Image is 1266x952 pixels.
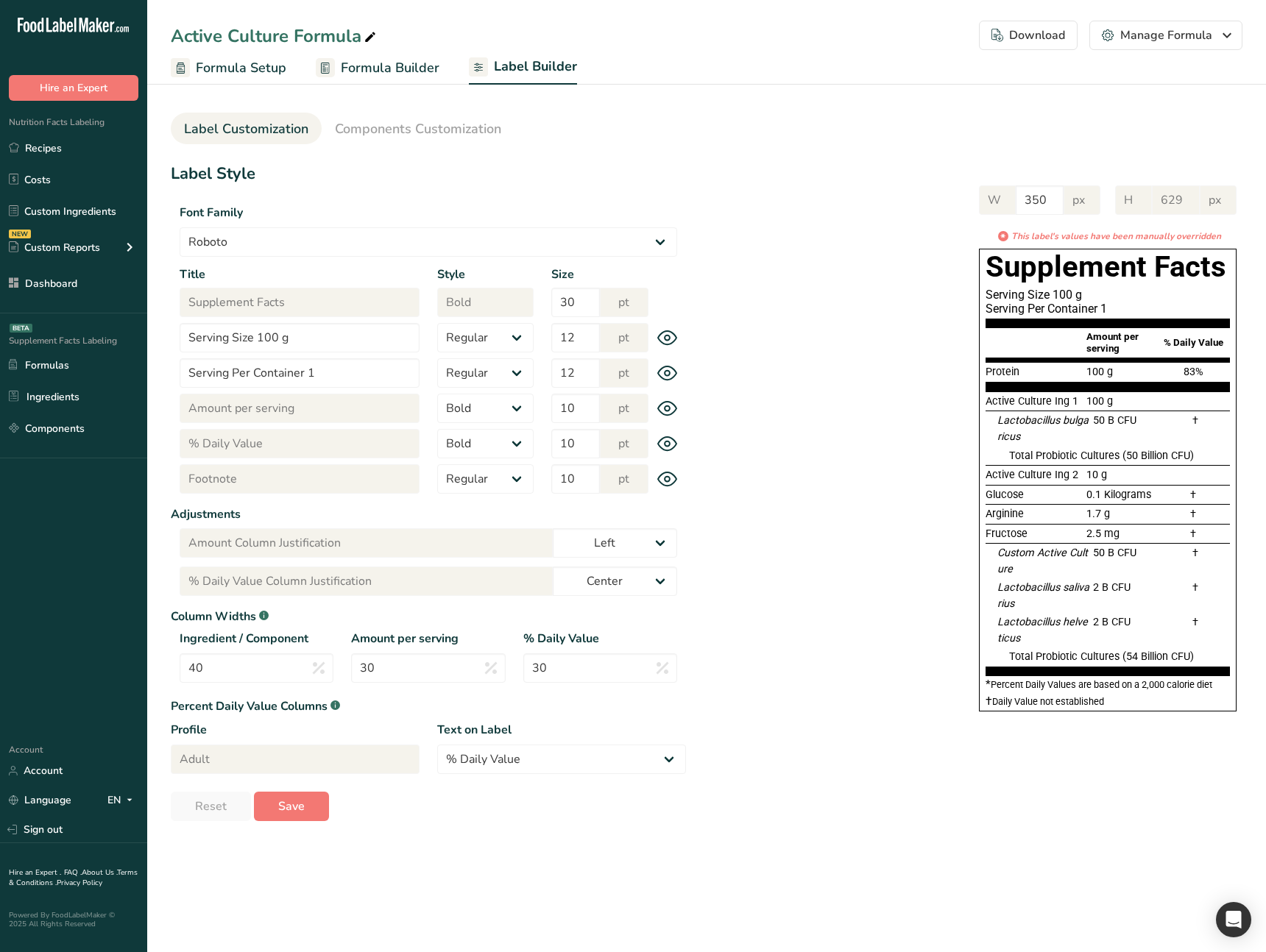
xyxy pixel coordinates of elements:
[997,414,1089,443] span: Lactobacillus bulgaricus
[1102,26,1230,44] div: Manage Formula
[9,787,71,813] a: Language
[551,464,600,494] input: 10
[469,50,577,85] a: Label Builder
[1086,331,1139,354] span: Amount per serving
[997,547,1088,575] span: Custom Active Culture
[351,653,505,683] input: 30
[991,26,1065,44] div: Download
[1089,21,1242,50] button: Manage Formula
[1093,414,1136,427] span: 50 B CFU
[171,608,686,625] label: Column Widths
[1190,508,1196,520] span: †
[997,616,1088,644] span: Lactobacillus helveticus
[1093,581,1131,594] span: 2 B CFU
[9,230,31,238] div: NEW
[1164,337,1223,348] span: % Daily Value
[180,358,420,388] input: Serving Per Container 1
[1184,366,1203,378] span: 83%
[171,51,286,85] a: Formula Setup
[551,394,600,423] input: 10
[9,75,138,101] button: Hire an Expert
[180,204,677,221] label: Font Family
[986,676,1230,693] section: Percent Daily Values are based on a 2,000 calorie diet
[171,505,686,523] label: Adjustments
[437,721,686,739] label: Text on Label
[494,57,577,77] span: Label Builder
[1086,527,1120,540] span: 2.5 mg
[278,798,305,815] span: Save
[180,266,420,283] label: Title
[1190,527,1196,540] span: †
[1192,616,1198,628] span: †
[979,21,1078,50] button: Download
[997,581,1089,610] span: Lactobacillus salivarius
[1086,366,1113,378] span: 100 g
[551,266,648,283] label: Size
[986,527,1028,540] span: Fructose
[57,878,102,888] a: Privacy Policy
[9,911,138,928] div: Powered By FoodLabelMaker © 2025 All Rights Reserved
[1190,489,1196,501] span: †
[1086,469,1107,481] span: 10 g
[171,23,379,49] div: Active Culture Formula
[171,697,686,715] label: Percent Daily Value Columns
[180,323,420,352] input: Serving Size 100 g
[1086,395,1113,408] span: 100 g
[551,288,600,317] input: 30
[351,630,505,647] label: Amount per serving
[196,58,286,78] span: Formula Setup
[523,653,677,683] input: 30
[180,653,333,683] input: 40
[9,867,61,878] a: Hire an Expert .
[1011,230,1221,243] i: This label's values have been manually overridden
[986,302,1230,316] div: Serving Per Container 1
[986,695,992,708] span: †
[1192,547,1198,559] span: †
[1093,616,1131,628] span: 2 B CFU
[171,162,686,186] h1: Label Style
[986,366,1019,378] span: Protein
[171,721,420,739] label: Profile
[986,288,1230,302] div: Serving Size 100 g
[551,323,600,352] input: 12
[9,867,138,888] a: Terms & Conditions .
[180,630,333,647] label: Ingredient / Component
[10,324,32,333] div: BETA
[1093,547,1136,559] span: 50 B CFU
[254,792,329,821] button: Save
[551,429,600,458] input: 10
[1192,414,1198,427] span: †
[195,798,227,815] span: Reset
[986,447,1230,466] div: Total Probiotic Cultures (50 Billion CFU)
[986,693,1230,710] section: Daily Value not established
[1192,581,1198,594] span: †
[1216,902,1251,937] div: Open Intercom Messenger
[986,489,1024,501] span: Glucose
[986,647,1230,667] div: Total Probiotic Cultures (54 Billion CFU)
[437,266,534,283] label: Style
[64,867,82,878] a: FAQ .
[986,395,1078,408] span: Active Culture Ing 1
[184,119,308,139] span: Label Customization
[82,867,117,878] a: About Us .
[171,792,251,821] button: Reset
[107,792,138,809] div: EN
[341,58,439,78] span: Formula Builder
[986,249,1230,285] h1: Supplement Facts
[986,508,1024,520] span: Arginine
[986,469,1078,481] span: Active Culture Ing 2
[9,240,100,255] div: Custom Reports
[316,51,439,85] a: Formula Builder
[523,630,677,647] label: % Daily Value
[1086,508,1110,520] span: 1.7 g
[335,119,501,139] span: Components Customization
[1086,489,1151,501] span: 0.1 Kilograms
[551,358,600,388] input: 12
